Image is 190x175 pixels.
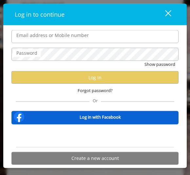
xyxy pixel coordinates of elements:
[78,87,113,94] span: Forgot password?
[144,61,175,68] button: Show password
[13,49,41,57] label: Password
[89,98,101,104] span: Or
[15,10,65,18] span: Log in to continue
[11,30,179,43] input: Email address or Mobile number
[11,48,179,61] input: Password
[11,71,179,84] button: Log in
[12,110,26,124] img: facebook-logo
[158,10,171,19] div: close dialog
[80,113,121,120] b: Log in with Facebook
[11,152,179,165] button: Create a new account
[65,129,125,143] div: Sign in with Google. Opens in new tab
[153,8,175,21] button: close dialog
[13,32,92,39] label: Email address or Mobile number
[62,129,128,143] iframe: Sign in with Google Button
